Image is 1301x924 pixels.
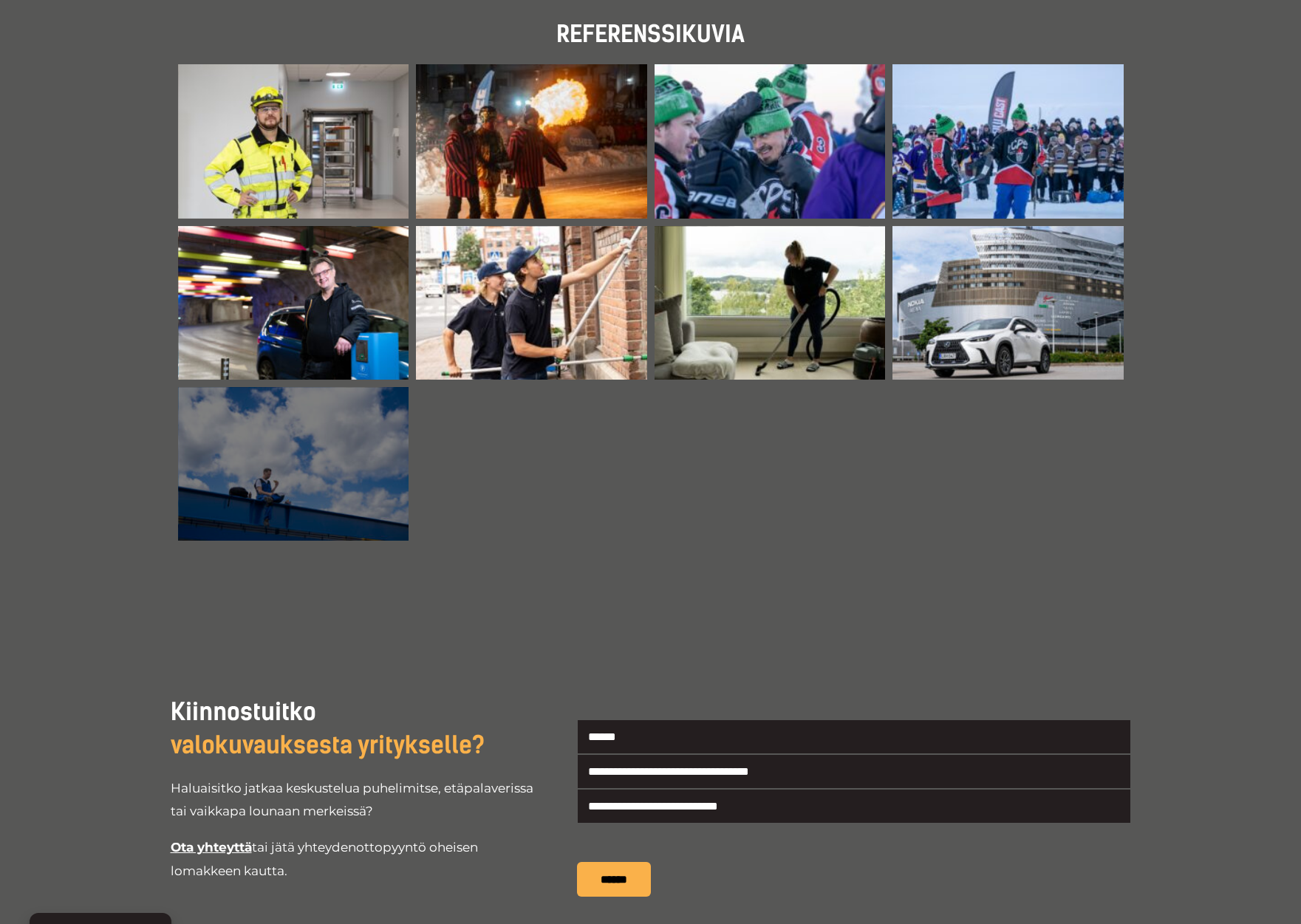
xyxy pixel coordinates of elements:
form: Yhteydenottolomake [577,696,1131,897]
h3: Kiinnostuitko [171,696,540,762]
span: valokuvauksesta yritykselle? [171,731,485,759]
h2: Referenssikuvia [178,20,1124,49]
span: Ota yhteyttä [171,840,252,855]
p: tai jätä yhteydenottopyyntö oheisen lomakkeen kautta. [171,836,540,883]
p: Haluaisitko jatkaa keskustelua puhelimitse, etäpalaverissa tai vaikkapa lounaan merkeissä? [171,777,540,824]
